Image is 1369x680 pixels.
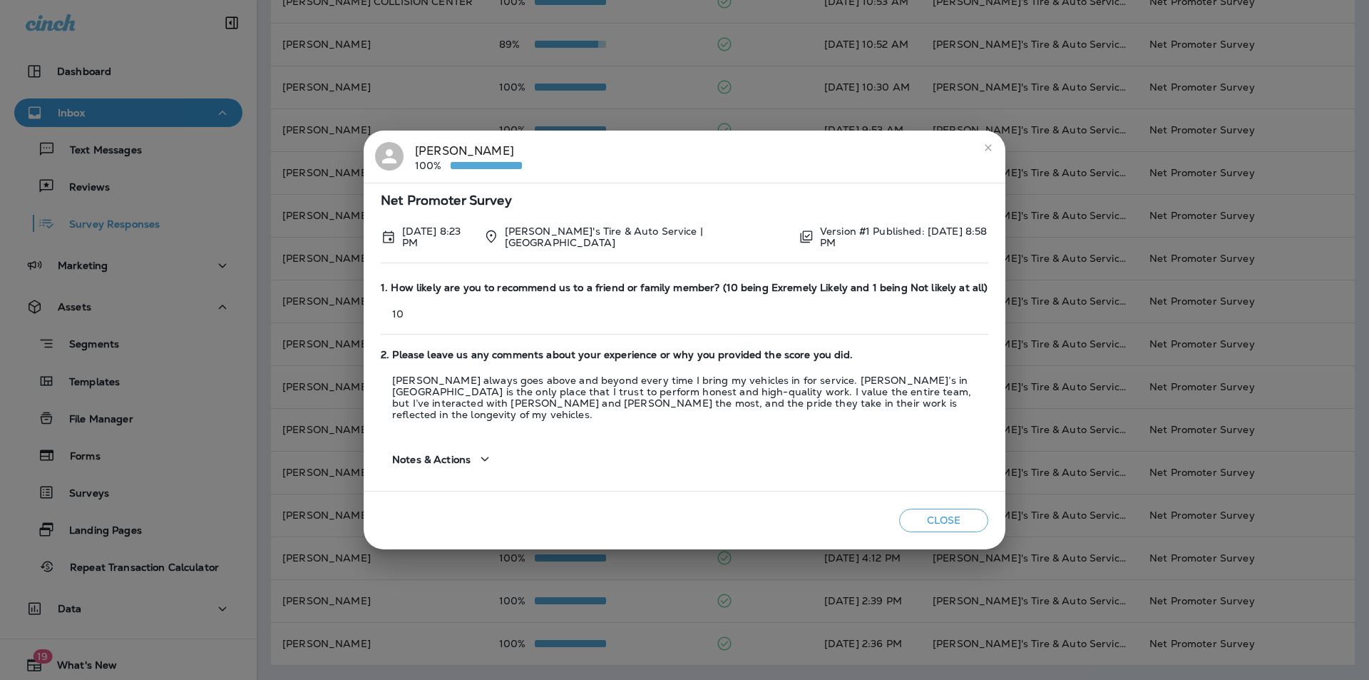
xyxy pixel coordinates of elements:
p: 100% [415,160,451,171]
button: Notes & Actions [381,439,505,479]
p: [PERSON_NAME]'s Tire & Auto Service | [GEOGRAPHIC_DATA] [505,225,787,248]
p: 10 [381,308,988,320]
span: 2. Please leave us any comments about your experience or why you provided the score you did. [381,349,988,361]
p: [PERSON_NAME] always goes above and beyond every time I bring my vehicles in for service. [PERSON... [381,375,988,420]
button: Close [899,509,988,532]
span: 1. How likely are you to recommend us to a friend or family member? (10 being Exremely Likely and... [381,282,988,294]
p: Sep 2, 2025 8:23 PM [402,225,472,248]
span: Net Promoter Survey [381,195,988,207]
p: Version #1 Published: [DATE] 8:58 PM [820,225,988,248]
button: close [977,136,1000,159]
div: [PERSON_NAME] [415,142,522,172]
span: Notes & Actions [392,454,471,466]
